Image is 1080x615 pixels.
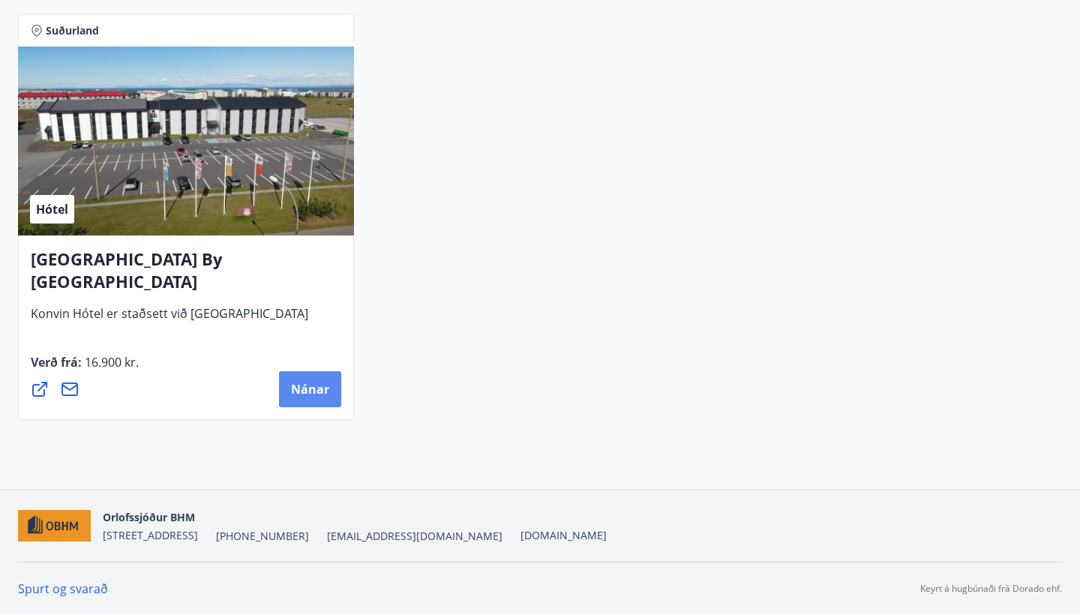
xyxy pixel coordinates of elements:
[36,201,68,217] span: Hótel
[31,354,139,382] span: Verð frá :
[216,529,309,544] span: [PHONE_NUMBER]
[520,528,607,542] a: [DOMAIN_NAME]
[31,247,341,304] h4: [GEOGRAPHIC_DATA] By [GEOGRAPHIC_DATA]
[18,510,91,542] img: c7HIBRK87IHNqKbXD1qOiSZFdQtg2UzkX3TnRQ1O.png
[18,580,108,597] a: Spurt og svarað
[46,23,99,38] span: Suðurland
[103,528,198,542] span: [STREET_ADDRESS]
[327,529,502,544] span: [EMAIL_ADDRESS][DOMAIN_NAME]
[279,371,341,407] button: Nánar
[103,510,195,524] span: Orlofssjóður BHM
[291,381,329,397] span: Nánar
[82,354,139,370] span: 16.900 kr.
[31,305,308,334] span: Konvin Hótel er staðsett við [GEOGRAPHIC_DATA]
[920,582,1062,595] p: Keyrt á hugbúnaði frá Dorado ehf.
